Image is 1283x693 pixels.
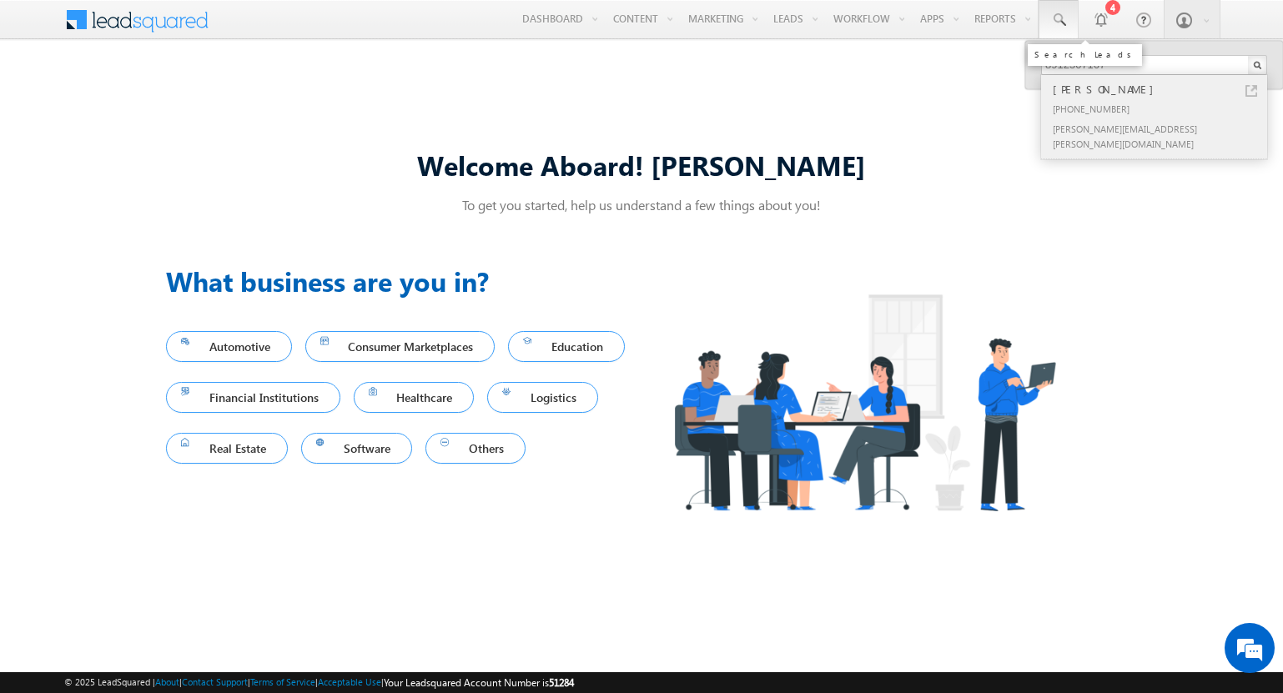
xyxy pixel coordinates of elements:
p: To get you started, help us understand a few things about you! [166,196,1117,213]
span: Financial Institutions [181,386,325,409]
a: Acceptable Use [318,676,381,687]
input: Search Leads [1041,55,1267,75]
span: 51284 [549,676,574,689]
span: Real Estate [181,437,273,459]
h3: What business are you in? [166,261,641,301]
span: Automotive [181,335,277,358]
span: Logistics [502,386,583,409]
span: Education [523,335,610,358]
div: [PERSON_NAME][EMAIL_ADDRESS][PERSON_NAME][DOMAIN_NAME] [1049,118,1273,153]
img: Industry.png [641,261,1087,544]
a: Terms of Service [250,676,315,687]
div: Search Leads [1034,49,1135,59]
a: About [155,676,179,687]
span: Software [316,437,398,459]
span: © 2025 LeadSquared | | | | | [64,675,574,690]
div: Welcome Aboard! [PERSON_NAME] [166,147,1117,183]
span: Your Leadsquared Account Number is [384,676,574,689]
span: Others [440,437,511,459]
div: [PERSON_NAME] [1049,80,1273,98]
span: Healthcare [369,386,460,409]
a: Contact Support [182,676,248,687]
span: Consumer Marketplaces [320,335,480,358]
div: [PHONE_NUMBER] [1049,98,1273,118]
